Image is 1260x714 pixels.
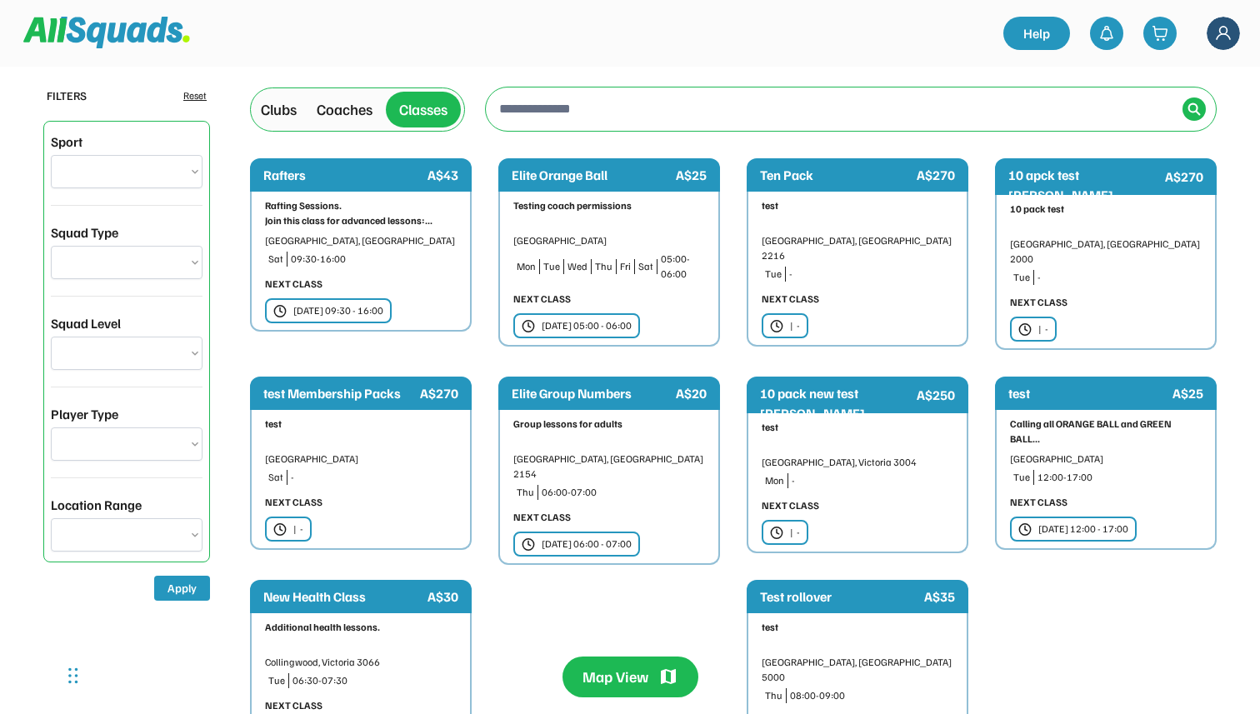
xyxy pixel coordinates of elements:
img: shopping-cart-01%20%281%29.svg [1152,25,1168,42]
div: [DATE] 06:00 - 07:00 [542,537,632,552]
img: bell-03%20%281%29.svg [1098,25,1115,42]
div: Tue [765,267,782,282]
div: A$20 [676,383,707,403]
div: A$35 [924,587,955,607]
div: test [762,620,953,635]
div: Rafters [263,165,424,185]
div: 10 pack test [1010,202,1202,217]
img: Squad%20Logo.svg [23,17,190,48]
div: Elite Group Numbers [512,383,672,403]
div: A$30 [427,587,458,607]
div: NEXT CLASS [1010,295,1067,310]
div: [GEOGRAPHIC_DATA], Victoria 3004 [762,455,953,470]
div: [DATE] 05:00 - 06:00 [542,318,632,333]
div: | - [790,525,800,540]
div: Coaches [317,98,372,121]
div: Thu [595,259,612,274]
div: test [762,198,953,213]
div: Tue [1013,470,1030,485]
div: Sport [51,132,82,152]
div: [GEOGRAPHIC_DATA], [GEOGRAPHIC_DATA] [265,233,457,248]
div: FILTERS [47,87,87,104]
div: NEXT CLASS [1010,495,1067,510]
div: NEXT CLASS [265,277,322,292]
img: clock.svg [522,537,535,552]
div: Squad Type [51,222,118,242]
div: 09:30-16:00 [291,252,457,267]
div: [GEOGRAPHIC_DATA] [265,452,457,467]
div: Group lessons for adults [513,417,705,432]
img: clock.svg [770,319,783,333]
img: clock.svg [770,526,783,540]
div: NEXT CLASS [762,498,819,513]
img: clock.svg [1018,522,1032,537]
div: Map View [582,667,648,687]
div: Sat [638,259,653,274]
div: NEXT CLASS [513,292,571,307]
div: A$270 [917,165,955,185]
div: Thu [517,485,534,500]
div: Location Range [51,495,142,515]
div: Additional health lessons. [265,620,457,635]
div: 12:00-17:00 [1037,470,1202,485]
div: - [1037,270,1202,285]
a: Help [1003,17,1070,50]
div: - [792,473,953,488]
div: test Membership Packs [263,383,417,403]
div: Tue [543,259,560,274]
div: Fri [620,259,631,274]
div: [DATE] 12:00 - 17:00 [1038,522,1128,537]
img: Frame%2018.svg [1207,17,1240,50]
div: [GEOGRAPHIC_DATA], [GEOGRAPHIC_DATA] 2216 [762,233,953,263]
button: Apply [154,576,210,601]
img: clock.svg [1018,322,1032,337]
div: 05:00-06:00 [661,252,705,282]
div: NEXT CLASS [265,495,322,510]
div: Reset [183,88,207,103]
div: A$270 [420,383,458,403]
div: [GEOGRAPHIC_DATA] [513,233,705,248]
div: Squad Level [51,313,121,333]
div: A$25 [1172,383,1203,403]
div: Mon [517,259,536,274]
div: Tue [1013,270,1030,285]
div: - [789,267,953,282]
div: | - [293,522,303,537]
div: [GEOGRAPHIC_DATA], [GEOGRAPHIC_DATA] 2000 [1010,237,1202,267]
div: Wed [567,259,587,274]
div: test [762,420,953,435]
div: Player Type [51,404,118,424]
div: [DATE] 09:30 - 16:00 [293,303,383,318]
div: A$270 [1165,167,1203,187]
div: Calling all ORANGE BALL and GREEN BALL... [1010,417,1202,447]
div: 10 apck test [PERSON_NAME] [1008,165,1162,205]
div: NEXT CLASS [265,698,322,713]
div: 06:00-07:00 [542,485,705,500]
div: A$43 [427,165,458,185]
div: Collingwood, Victoria 3066 [265,655,457,670]
div: Classes [399,98,447,121]
div: Sat [268,252,283,267]
div: test [1008,383,1169,403]
div: Ten Pack [760,165,913,185]
img: Icon%20%2838%29.svg [1187,102,1201,116]
div: Sat [268,470,283,485]
img: clock.svg [522,319,535,333]
div: [GEOGRAPHIC_DATA], [GEOGRAPHIC_DATA] 2154 [513,452,705,482]
div: Testing coach permissions [513,198,705,213]
div: Test rollover [760,587,921,607]
div: | - [1038,322,1048,337]
div: [GEOGRAPHIC_DATA], [GEOGRAPHIC_DATA] 5000 [762,655,953,685]
div: [GEOGRAPHIC_DATA] [1010,452,1202,467]
div: NEXT CLASS [762,292,819,307]
img: clock.svg [273,522,287,537]
div: test [265,417,457,432]
div: NEXT CLASS [513,510,571,525]
div: A$25 [676,165,707,185]
div: Clubs [261,98,297,121]
div: Rafting Sessions. Join this class for advanced lessons:... [265,198,457,228]
div: New Health Class [263,587,424,607]
img: clock.svg [273,304,287,318]
div: | - [790,318,800,333]
div: - [291,470,457,485]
